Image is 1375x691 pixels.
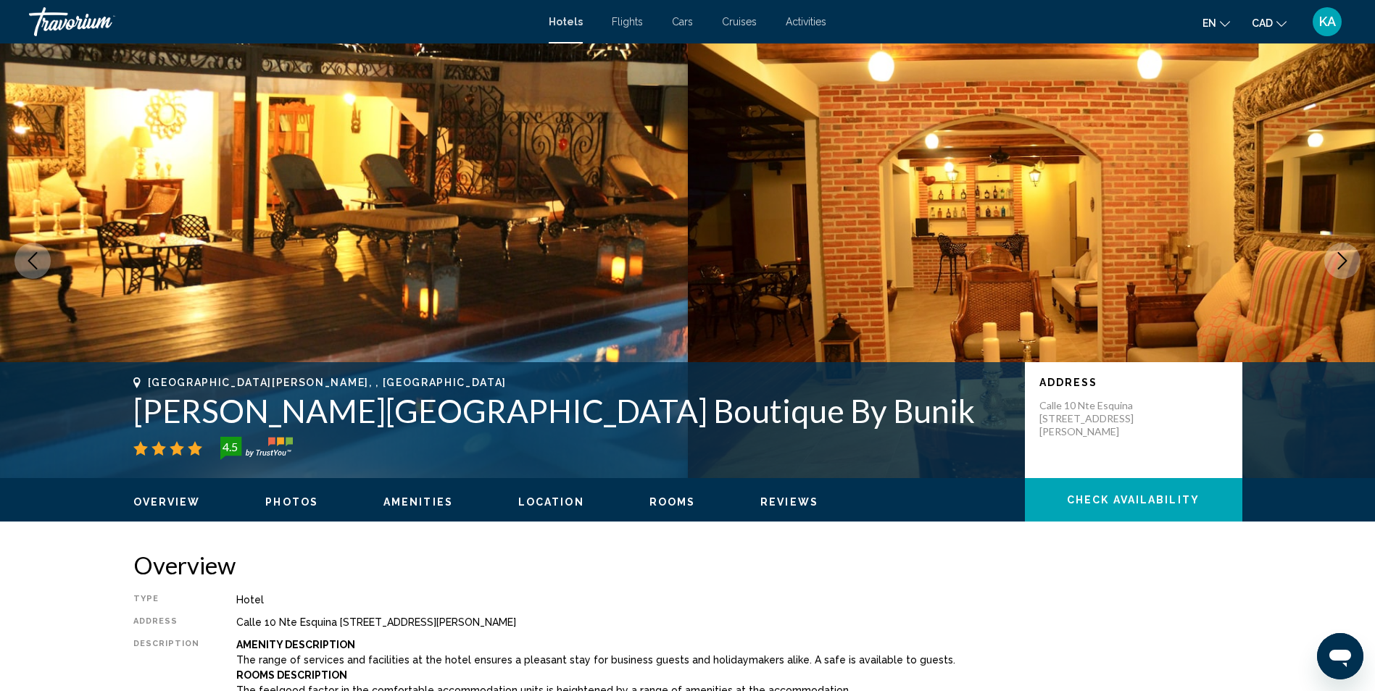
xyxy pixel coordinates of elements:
[672,16,693,28] a: Cars
[518,496,584,508] span: Location
[1039,377,1228,388] p: Address
[786,16,826,28] a: Activities
[133,496,201,508] span: Overview
[1252,12,1287,33] button: Change currency
[29,7,534,36] a: Travorium
[549,16,583,28] a: Hotels
[236,594,1242,606] div: Hotel
[1319,14,1336,29] span: KA
[649,495,696,508] button: Rooms
[1039,399,1155,438] p: Calle 10 Nte Esquina [STREET_ADDRESS][PERSON_NAME]
[14,243,51,279] button: Previous image
[383,496,453,508] span: Amenities
[1202,17,1216,29] span: en
[1317,633,1363,679] iframe: Button to launch messaging window
[1308,7,1346,37] button: User Menu
[133,616,200,628] div: Address
[722,16,757,28] a: Cruises
[220,437,293,460] img: trustyou-badge-hor.svg
[1252,17,1273,29] span: CAD
[1025,478,1242,522] button: Check Availability
[265,496,318,508] span: Photos
[265,495,318,508] button: Photos
[649,496,696,508] span: Rooms
[133,392,1010,430] h1: [PERSON_NAME][GEOGRAPHIC_DATA] Boutique By Bunik
[760,495,818,508] button: Reviews
[1324,243,1361,279] button: Next image
[133,550,1242,579] h2: Overview
[236,616,1242,628] div: Calle 10 Nte Esquina [STREET_ADDRESS][PERSON_NAME]
[216,438,245,456] div: 4.5
[133,594,200,606] div: Type
[236,669,347,681] b: Rooms Description
[236,639,355,650] b: Amenity Description
[760,496,818,508] span: Reviews
[148,377,507,388] span: [GEOGRAPHIC_DATA][PERSON_NAME], , [GEOGRAPHIC_DATA]
[1067,495,1200,506] span: Check Availability
[383,495,453,508] button: Amenities
[612,16,643,28] a: Flights
[1202,12,1230,33] button: Change language
[236,654,1242,666] p: The range of services and facilities at the hotel ensures a pleasant stay for business guests and...
[133,495,201,508] button: Overview
[518,495,584,508] button: Location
